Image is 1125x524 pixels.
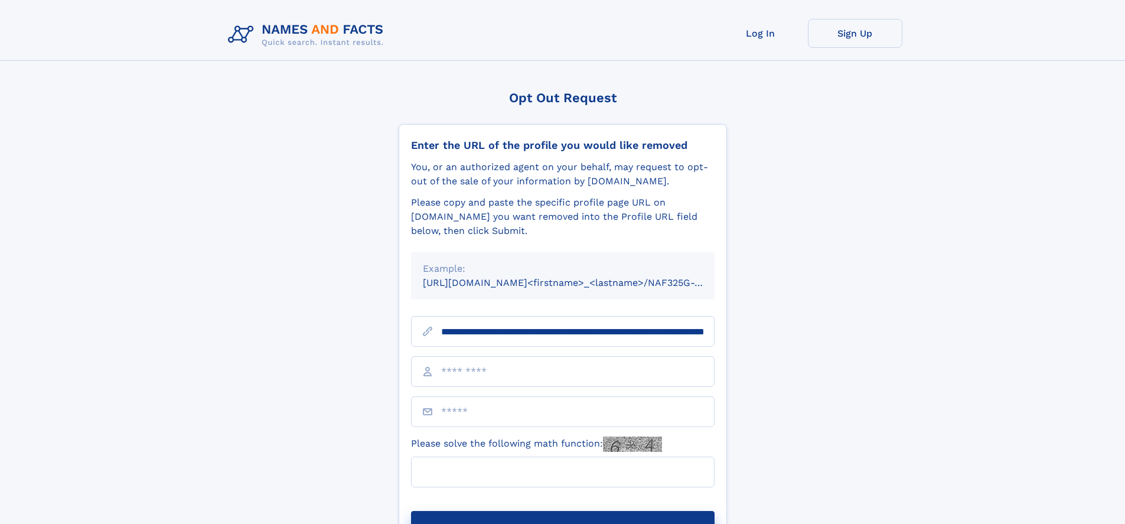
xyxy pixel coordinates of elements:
[411,196,715,238] div: Please copy and paste the specific profile page URL on [DOMAIN_NAME] you want removed into the Pr...
[713,19,808,48] a: Log In
[411,160,715,188] div: You, or an authorized agent on your behalf, may request to opt-out of the sale of your informatio...
[423,277,737,288] small: [URL][DOMAIN_NAME]<firstname>_<lastname>/NAF325G-xxxxxxxx
[808,19,902,48] a: Sign Up
[223,19,393,51] img: Logo Names and Facts
[411,437,662,452] label: Please solve the following math function:
[411,139,715,152] div: Enter the URL of the profile you would like removed
[399,90,727,105] div: Opt Out Request
[423,262,703,276] div: Example:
